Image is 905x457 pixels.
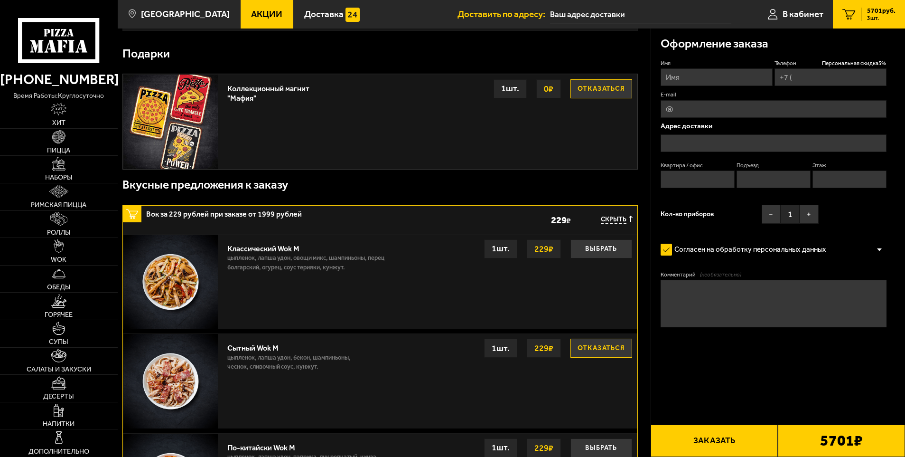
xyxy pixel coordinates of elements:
span: Римская пицца [31,202,86,209]
p: цыпленок, лапша удон, овощи микс, шампиньоны, перец болгарский, огурец, соус терияки, кунжут. [227,253,392,277]
span: Хит [52,120,65,126]
a: Коллекционный магнит "Мафия"Отказаться0₽1шт. [123,74,637,169]
span: Дополнительно [28,448,89,455]
div: 1 шт. [484,339,517,358]
span: В кабинет [783,10,823,19]
h3: Вкусные предложения к заказу [122,179,288,191]
input: Ваш адрес доставки [550,6,731,23]
span: Напитки [43,421,75,428]
p: цыпленок, лапша удон, бекон, шампиньоны, чеснок, сливочный соус, кунжут. [227,353,368,377]
span: 3 шт. [867,15,896,21]
span: Салаты и закуски [27,366,91,373]
span: Скрыть [601,216,626,225]
button: Заказать [651,425,778,457]
label: Квартира / офис [661,162,735,170]
span: Роллы [47,229,71,236]
h3: Оформление заказа [661,38,768,50]
button: + [800,205,819,224]
span: Доставить по адресу: [457,10,550,19]
b: 229 [551,215,567,225]
span: Пицца [47,147,70,154]
a: Сытный Wok Mцыпленок, лапша удон, бекон, шампиньоны, чеснок, сливочный соус, кунжут.Отказаться229... [123,333,637,428]
span: Вок за 229 рублей при заказе от 1999 рублей [146,206,427,218]
span: Доставка [304,10,344,19]
input: @ [661,100,887,118]
label: Имя [661,59,773,67]
span: WOK [51,257,66,263]
button: Отказаться [570,79,632,98]
button: − [762,205,781,224]
label: Согласен на обработку персональных данных [661,240,836,259]
span: 1 [781,205,800,224]
div: 1 шт. [494,79,527,98]
span: Персональная скидка 5 % [822,59,886,67]
span: Обеды [47,284,71,291]
div: Сытный Wok M [227,339,368,352]
span: [GEOGRAPHIC_DATA] [141,10,230,19]
label: Подъезд [737,162,811,170]
div: 1 шт. [484,239,517,258]
a: Классический Wok Mцыпленок, лапша удон, овощи микс, шампиньоны, перец болгарский, огурец, соус те... [123,234,637,329]
span: 5701 руб. [867,8,896,14]
span: Акции [251,10,282,19]
b: 5701 ₽ [820,433,863,448]
strong: 229 ₽ [532,339,556,357]
div: Коллекционный магнит "Мафия" [227,79,315,102]
label: Телефон [774,59,886,67]
p: Адрес доставки [661,123,887,130]
input: Имя [661,68,773,86]
span: Наборы [45,174,73,181]
div: ₽ [528,215,571,225]
h3: Подарки [122,48,170,60]
label: Комментарий [661,271,887,279]
button: Выбрать [570,239,632,258]
img: 15daf4d41897b9f0e9f617042186c801.svg [345,8,360,22]
label: Этаж [812,162,887,170]
span: Супы [49,339,68,345]
button: Скрыть [601,216,633,225]
button: Отказаться [570,339,632,358]
div: Классический Wok M [227,239,392,253]
span: Горячее [45,312,73,318]
span: (необязательно) [700,271,741,279]
strong: 229 ₽ [532,240,556,258]
input: +7 ( [774,68,886,86]
strong: 0 ₽ [541,80,556,98]
div: По-китайски Wok M [227,438,397,452]
span: Кол-во приборов [661,211,714,218]
strong: 229 ₽ [532,439,556,457]
span: Десерты [43,393,74,400]
label: E-mail [661,91,887,99]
